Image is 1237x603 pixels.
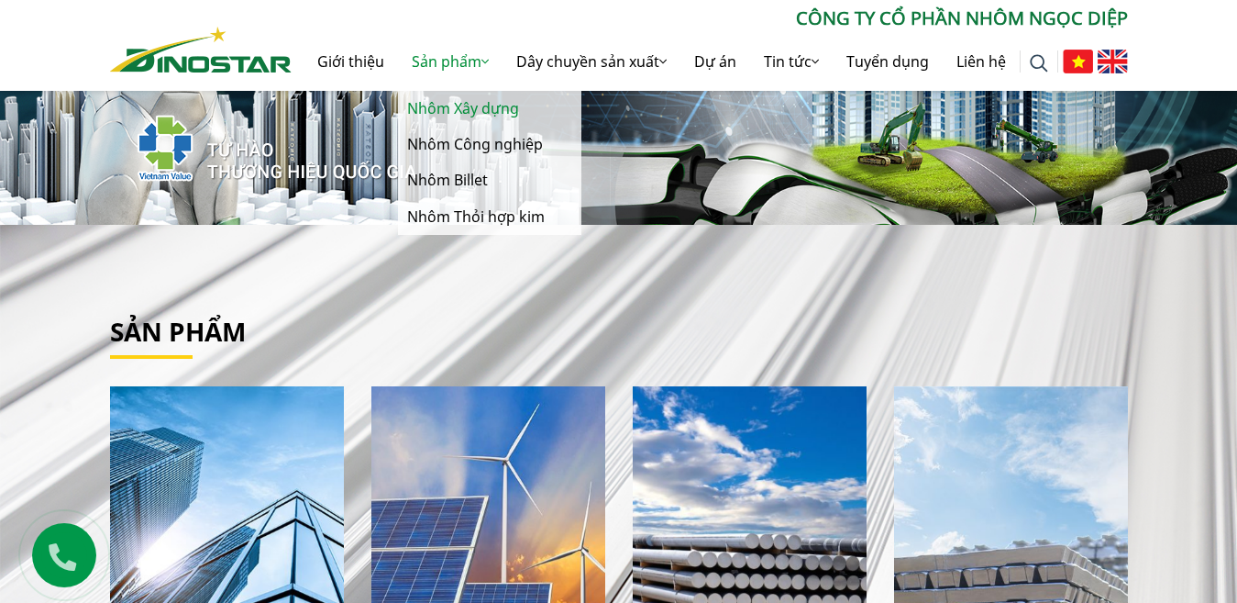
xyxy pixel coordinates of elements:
a: Tuyển dụng [833,32,943,91]
img: thqg [83,82,420,207]
img: Nhôm Dinostar [110,27,292,73]
a: Giới thiệu [304,32,398,91]
a: Nhôm Dinostar [110,23,292,72]
a: Nhôm Billet [398,162,581,198]
a: Dự án [680,32,750,91]
img: Tiếng Việt [1063,50,1093,73]
a: Tin tức [750,32,833,91]
img: English [1098,50,1128,73]
a: Nhôm Công nghiệp [398,127,581,162]
a: Sản phẩm [398,32,503,91]
a: Nhôm Xây dựng [398,91,581,127]
img: search [1030,54,1048,73]
a: Liên hệ [943,32,1020,91]
a: Sản phẩm [110,314,246,349]
a: Nhôm Thỏi hợp kim [398,199,581,235]
a: Dây chuyền sản xuất [503,32,680,91]
p: CÔNG TY CỔ PHẦN NHÔM NGỌC DIỆP [292,5,1128,32]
